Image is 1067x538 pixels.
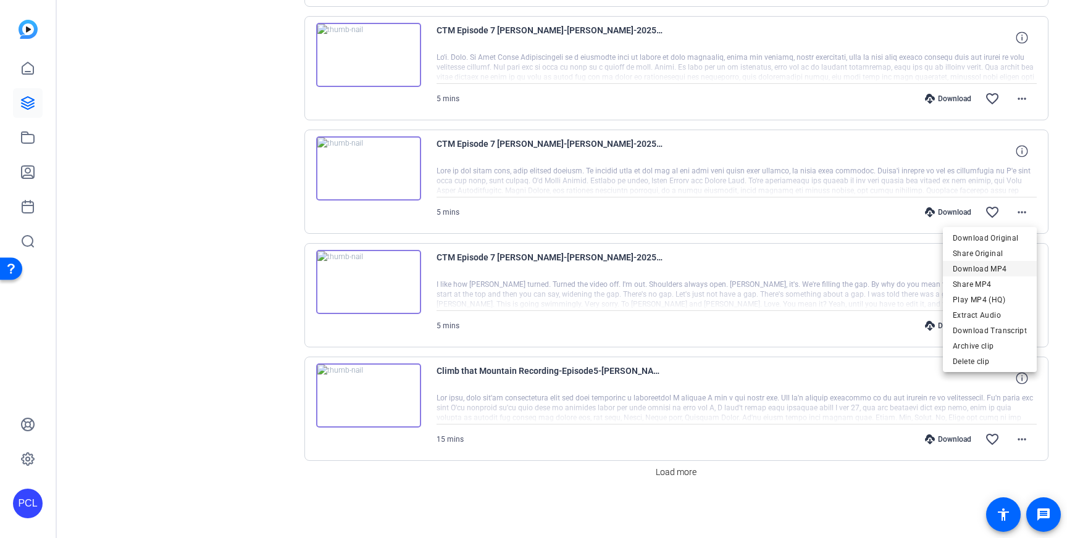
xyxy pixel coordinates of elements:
[953,292,1027,307] span: Play MP4 (HQ)
[953,231,1027,246] span: Download Original
[953,277,1027,292] span: Share MP4
[953,262,1027,276] span: Download MP4
[953,354,1027,369] span: Delete clip
[953,323,1027,338] span: Download Transcript
[953,339,1027,354] span: Archive clip
[953,246,1027,261] span: Share Original
[953,308,1027,323] span: Extract Audio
